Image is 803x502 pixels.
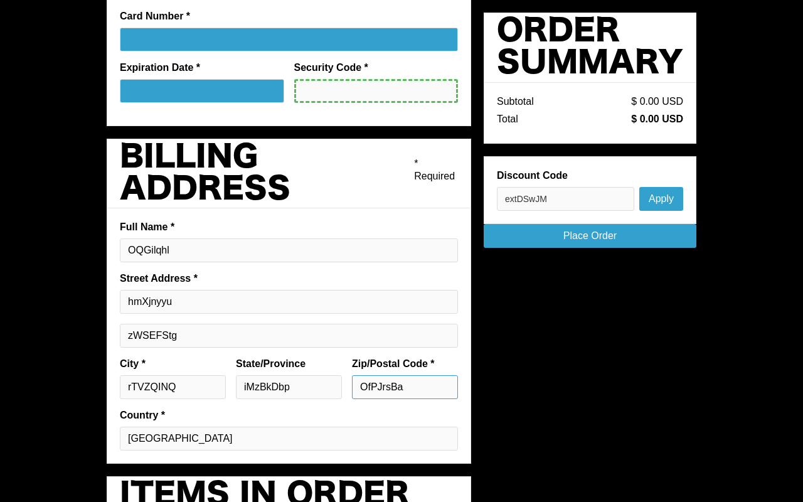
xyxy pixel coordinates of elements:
[236,358,342,370] label: State/Province
[631,113,683,125] div: $ 0.00 USD
[128,85,276,95] iframe: Secure expiration date input frame
[639,187,683,211] button: Apply Discount
[120,324,458,348] input: Billing address optional
[120,409,458,422] label: Country *
[128,33,450,44] iframe: Secure card number input frame
[120,142,414,206] h2: Billing Address
[414,158,458,183] div: * Required
[497,95,534,108] div: Subtotal
[294,61,459,74] label: Security Code *
[120,221,458,233] label: Full Name *
[120,358,226,370] label: City *
[304,86,449,97] iframe: Secure CVC input frame
[631,95,683,108] div: $ 0.00 USD
[484,224,696,248] a: Place Order
[352,358,458,370] label: Zip/Postal Code *
[497,169,683,182] label: Discount Code
[497,16,683,80] h2: Order Summary
[497,113,518,125] div: Total
[120,272,458,285] label: Street Address *
[120,61,284,74] label: Expiration Date *
[120,10,458,23] label: Card Number *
